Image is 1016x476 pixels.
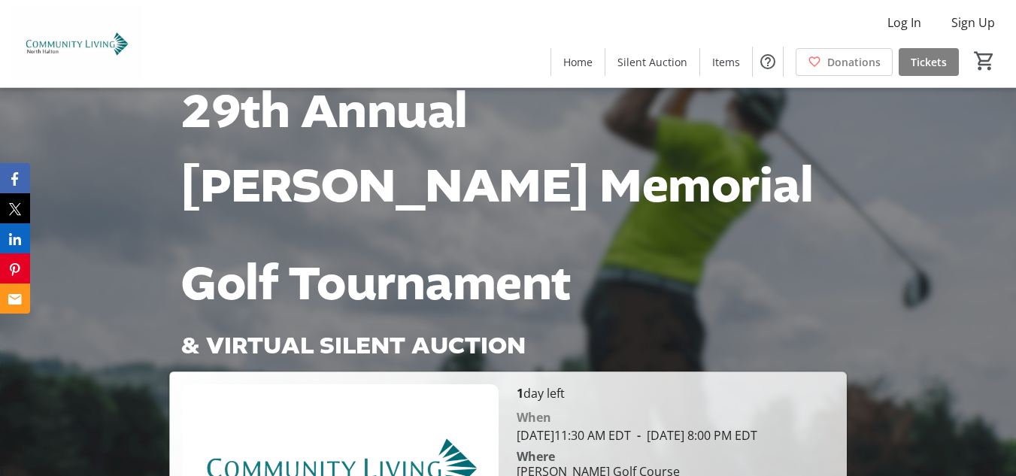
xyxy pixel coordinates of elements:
[9,6,143,81] img: Community Living North Halton's Logo
[971,47,998,74] button: Cart
[712,54,740,70] span: Items
[563,54,593,70] span: Home
[631,427,647,444] span: -
[551,48,605,76] a: Home
[517,427,631,444] span: [DATE] 11:30 AM EDT
[181,80,813,317] span: 29th Annual [PERSON_NAME] Memorial Golf Tournament
[517,385,523,402] span: 1
[517,384,833,402] p: day left
[827,54,881,70] span: Donations
[796,48,893,76] a: Donations
[517,408,551,426] div: When
[875,11,933,35] button: Log In
[617,54,687,70] span: Silent Auction
[911,54,947,70] span: Tickets
[181,329,526,362] span: & VIRTUAL SILENT AUCTION
[753,47,783,77] button: Help
[700,48,752,76] a: Items
[939,11,1007,35] button: Sign Up
[605,48,699,76] a: Silent Auction
[899,48,959,76] a: Tickets
[517,450,555,462] div: Where
[887,14,921,32] span: Log In
[951,14,995,32] span: Sign Up
[631,427,757,444] span: [DATE] 8:00 PM EDT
